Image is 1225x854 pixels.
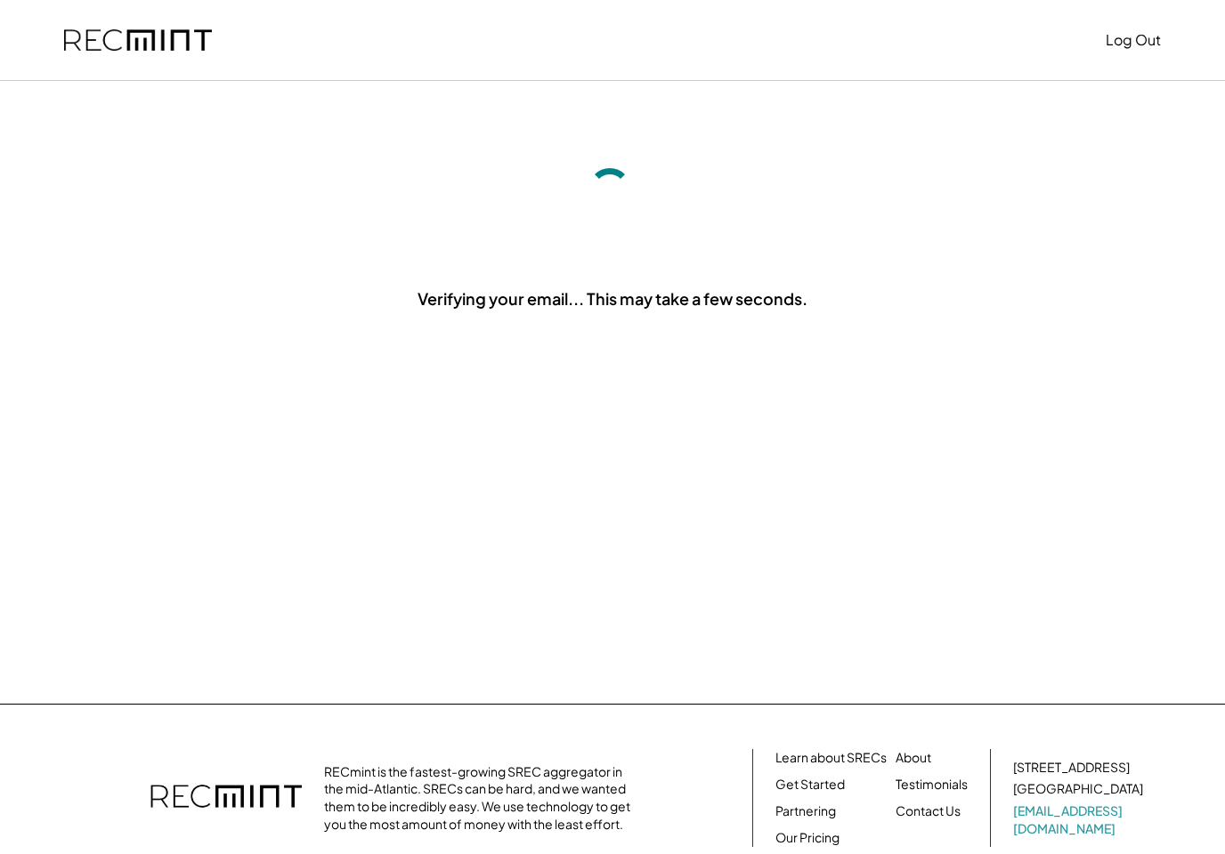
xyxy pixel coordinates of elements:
div: [STREET_ADDRESS] [1013,759,1130,777]
img: recmint-logotype%403x.png [150,767,302,829]
a: About [896,749,931,767]
a: [EMAIL_ADDRESS][DOMAIN_NAME] [1013,802,1147,837]
div: RECmint is the fastest-growing SREC aggregator in the mid-Atlantic. SRECs can be hard, and we wan... [324,763,640,833]
a: Contact Us [896,802,961,820]
a: Get Started [775,776,845,794]
a: Testimonials [896,776,968,794]
a: Our Pricing [775,829,840,847]
button: Log Out [1106,22,1161,58]
div: [GEOGRAPHIC_DATA] [1013,780,1143,798]
a: Partnering [775,802,836,820]
img: recmint-logotype%403x.png [64,29,212,52]
a: Learn about SRECs [775,749,887,767]
div: Verifying your email... This may take a few seconds. [418,287,807,310]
